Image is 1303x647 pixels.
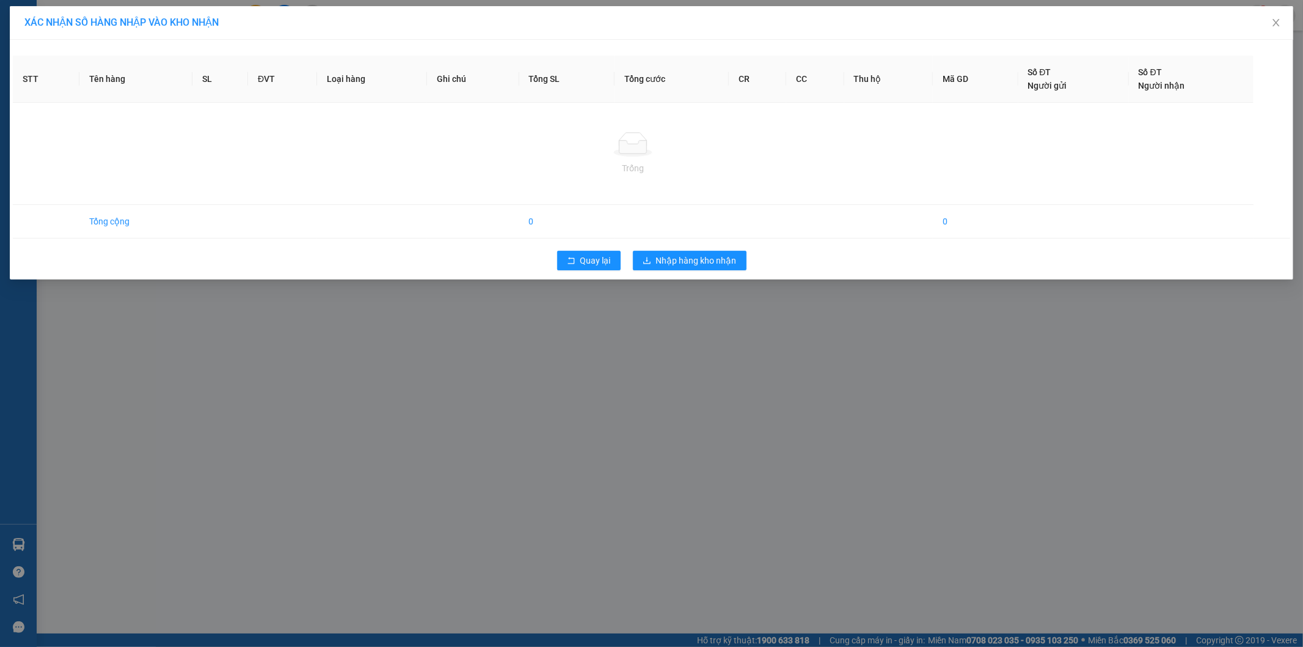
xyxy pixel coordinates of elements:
th: CC [786,56,844,103]
th: Thu hộ [844,56,933,103]
span: Số ĐT [1139,67,1162,77]
div: Trống [23,161,1244,175]
span: XÁC NHẬN SỐ HÀNG NHẬP VÀO KHO NHẬN [24,17,219,28]
span: Nhập hàng kho nhận [656,254,737,267]
span: rollback [567,256,575,266]
th: Tên hàng [79,56,192,103]
th: ĐVT [248,56,317,103]
th: Loại hàng [317,56,426,103]
th: CR [729,56,786,103]
span: Quay lại [580,254,611,267]
button: rollbackQuay lại [557,251,621,270]
td: 0 [933,205,1018,238]
button: Close [1259,6,1293,40]
span: download [643,256,651,266]
th: Ghi chú [427,56,519,103]
th: Tổng SL [519,56,615,103]
button: downloadNhập hàng kho nhận [633,251,746,270]
td: 0 [519,205,615,238]
th: Tổng cước [615,56,729,103]
td: Tổng cộng [79,205,192,238]
span: close [1271,18,1281,28]
span: Người gửi [1028,81,1067,91]
th: SL [192,56,248,103]
th: Mã GD [933,56,1018,103]
span: Số ĐT [1028,67,1051,77]
th: STT [13,56,79,103]
span: Người nhận [1139,81,1185,91]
